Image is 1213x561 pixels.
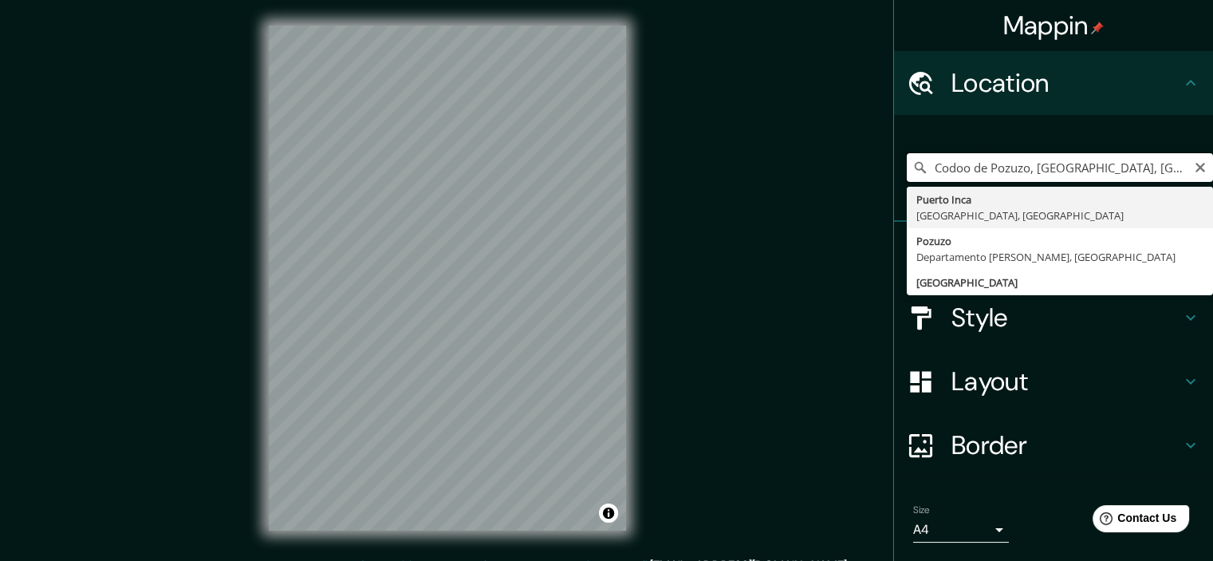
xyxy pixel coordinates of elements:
[894,350,1213,413] div: Layout
[269,26,626,531] canvas: Map
[894,413,1213,477] div: Border
[916,249,1203,265] div: Departamento [PERSON_NAME], [GEOGRAPHIC_DATA]
[599,504,618,523] button: Toggle attribution
[951,67,1181,99] h4: Location
[916,233,1203,249] div: Pozuzo
[894,286,1213,350] div: Style
[894,222,1213,286] div: Pins
[1194,159,1207,174] button: Clear
[951,429,1181,461] h4: Border
[913,517,1009,543] div: A4
[1071,499,1195,543] iframe: Help widget launcher
[951,302,1181,334] h4: Style
[913,504,930,517] label: Size
[916,192,1203,207] div: Puerto Inca
[907,153,1213,182] input: Pick your city or area
[1091,22,1104,34] img: pin-icon.png
[916,275,1203,290] div: [GEOGRAPHIC_DATA]
[894,51,1213,115] div: Location
[1003,10,1105,41] h4: Mappin
[916,207,1203,223] div: [GEOGRAPHIC_DATA], [GEOGRAPHIC_DATA]
[951,365,1181,397] h4: Layout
